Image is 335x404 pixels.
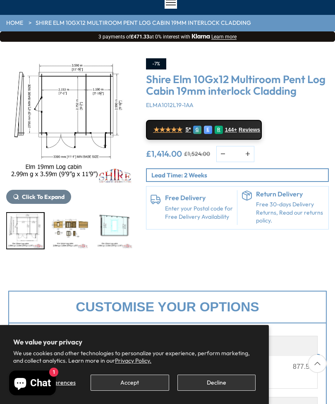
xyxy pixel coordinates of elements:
span: Click To Expand [22,193,65,201]
span: 144+ [225,127,237,133]
div: 3 / 10 [6,212,45,249]
span: ★★★★★ [153,126,182,134]
span: ELMA1012L19-1AA [146,101,194,109]
ins: £1,414.00 [146,150,182,158]
div: 877.50 [293,363,313,370]
h2: We value your privacy [13,338,256,346]
img: Shire Elm 10Gx12 Multiroom Pent Log Cabin 19mm interlock Cladding - Best Shed [6,58,134,186]
p: Free 30-days Delivery Returns, Read our returns policy. [256,201,324,225]
img: Elm2990x359010x1219mmplan_0ca153bc-e128-484c-8ef4-04da92635a52_200x200.jpg [7,213,44,249]
div: -7% [146,58,166,69]
a: Privacy Policy. [115,357,151,364]
img: Elm2990x359010x1219mmINTERNALHT_b0eaacfc-d6c4-4a26-b879-18cc94bd8265_200x200.jpg [96,213,133,249]
h3: Shire Elm 10Gx12 Multiroom Pent Log Cabin 19mm interlock Cladding [146,74,329,97]
img: Elm2990x359010x1219mmELEVATIONSMFT_d885dc39-7832-485f-9328-748fd8a93304_200x200.jpg [52,213,89,249]
p: We use cookies and other technologies to personalize your experience, perform marketing, and coll... [13,349,256,364]
span: Reviews [239,127,260,133]
button: Click To Expand [6,190,71,204]
div: Customise your options [8,291,327,323]
del: £1,524.00 [184,151,210,157]
p: Lead Time: 2 Weeks [151,171,328,179]
h6: Return Delivery [256,191,324,198]
div: R [215,126,223,134]
button: Decline [177,375,256,391]
a: Shire Elm 10Gx12 Multiroom Pent Log Cabin 19mm interlock Cladding [36,19,251,27]
a: HOME [6,19,23,27]
div: 4 / 10 [51,212,89,249]
inbox-online-store-chat: Shopify online store chat [7,371,58,397]
div: 5 / 10 [95,212,134,249]
div: E [204,126,212,134]
button: Accept [91,375,169,391]
div: 3 / 10 [6,58,134,204]
a: Enter your Postal code for Free Delivery Availability [165,205,233,221]
h6: Free Delivery [165,194,233,202]
a: ★★★★★ 5* G E R 144+ Reviews [146,120,262,140]
div: G [193,126,201,134]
